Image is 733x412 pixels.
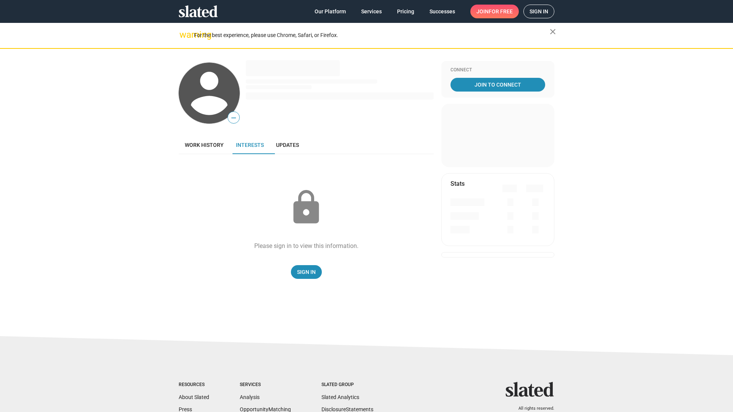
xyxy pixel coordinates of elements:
[297,265,316,279] span: Sign In
[276,142,299,148] span: Updates
[452,78,544,92] span: Join To Connect
[450,67,545,73] div: Connect
[254,242,358,250] div: Please sign in to view this information.
[240,382,291,388] div: Services
[236,142,264,148] span: Interests
[489,5,513,18] span: for free
[476,5,513,18] span: Join
[308,5,352,18] a: Our Platform
[230,136,270,154] a: Interests
[179,30,189,39] mat-icon: warning
[450,180,465,188] mat-card-title: Stats
[291,265,322,279] a: Sign In
[397,5,414,18] span: Pricing
[194,30,550,40] div: For the best experience, please use Chrome, Safari, or Firefox.
[315,5,346,18] span: Our Platform
[470,5,519,18] a: Joinfor free
[270,136,305,154] a: Updates
[321,394,359,400] a: Slated Analytics
[548,27,557,36] mat-icon: close
[355,5,388,18] a: Services
[391,5,420,18] a: Pricing
[530,5,548,18] span: Sign in
[179,136,230,154] a: Work history
[450,78,545,92] a: Join To Connect
[240,394,260,400] a: Analysis
[228,113,239,123] span: —
[361,5,382,18] span: Services
[179,394,209,400] a: About Slated
[429,5,455,18] span: Successes
[321,382,373,388] div: Slated Group
[423,5,461,18] a: Successes
[179,382,209,388] div: Resources
[523,5,554,18] a: Sign in
[287,188,325,227] mat-icon: lock
[185,142,224,148] span: Work history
